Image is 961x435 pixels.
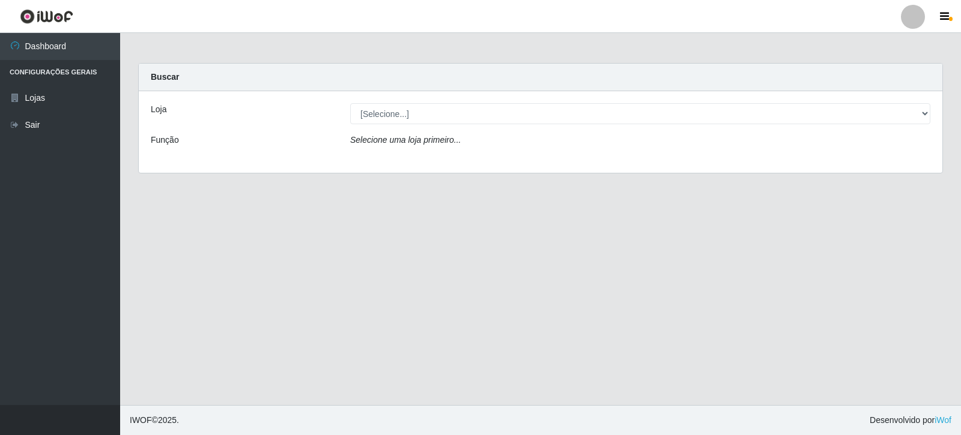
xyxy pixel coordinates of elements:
[870,414,951,427] span: Desenvolvido por
[130,414,179,427] span: © 2025 .
[151,72,179,82] strong: Buscar
[20,9,73,24] img: CoreUI Logo
[151,103,166,116] label: Loja
[151,134,179,146] label: Função
[935,415,951,425] a: iWof
[350,135,461,145] i: Selecione uma loja primeiro...
[130,415,152,425] span: IWOF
